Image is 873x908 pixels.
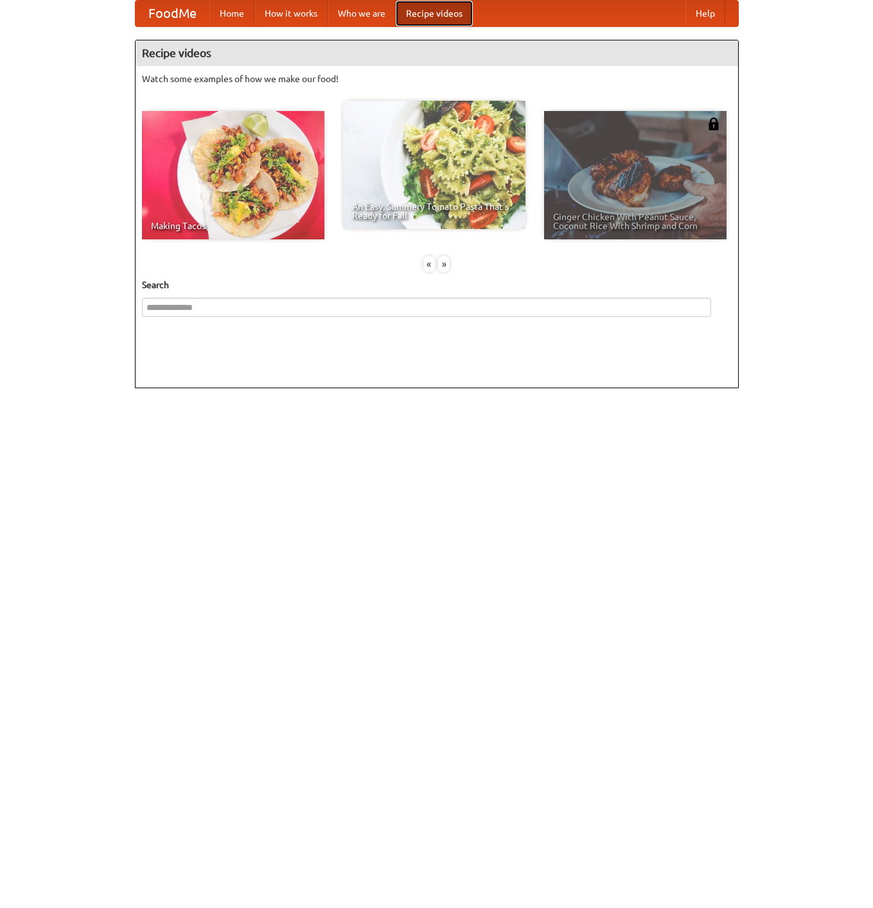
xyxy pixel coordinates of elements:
a: FoodMe [136,1,209,26]
a: An Easy, Summery Tomato Pasta That's Ready for Fall [343,101,525,229]
a: Home [209,1,254,26]
div: » [438,256,450,272]
a: How it works [254,1,328,26]
div: « [423,256,435,272]
h4: Recipe videos [136,40,738,66]
p: Watch some examples of how we make our food! [142,73,732,85]
h5: Search [142,278,732,291]
a: Making Tacos [142,111,324,239]
span: Making Tacos [151,221,315,230]
span: An Easy, Summery Tomato Pasta That's Ready for Fall [352,202,516,220]
a: Help [685,1,725,26]
a: Recipe videos [396,1,473,26]
img: 483408.png [707,117,720,130]
a: Who we are [328,1,396,26]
